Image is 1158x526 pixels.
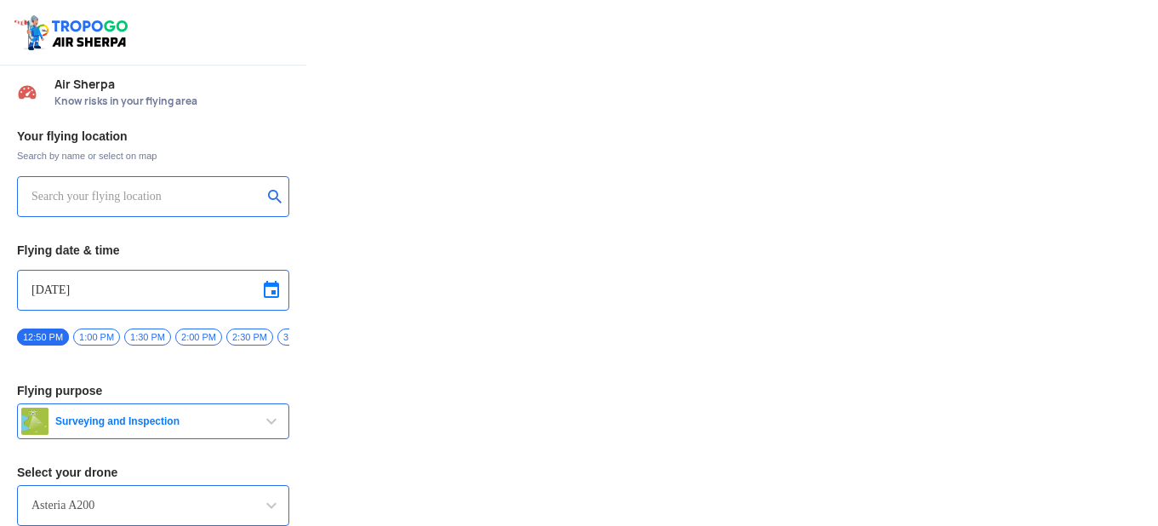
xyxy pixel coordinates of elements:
h3: Your flying location [17,130,289,142]
span: Search by name or select on map [17,149,289,163]
span: 2:30 PM [226,329,273,346]
input: Search your flying location [31,186,262,207]
button: Surveying and Inspection [17,403,289,439]
h3: Select your drone [17,466,289,478]
span: 3:00 PM [277,329,324,346]
span: 12:50 PM [17,329,69,346]
span: Surveying and Inspection [48,415,261,428]
span: 1:00 PM [73,329,120,346]
span: 1:30 PM [124,329,171,346]
span: Air Sherpa [54,77,289,91]
img: Risk Scores [17,82,37,102]
span: Know risks in your flying area [54,94,289,108]
h3: Flying purpose [17,385,289,397]
input: Search by name or Brand [31,495,275,516]
img: survey.png [21,408,48,435]
input: Select Date [31,280,275,300]
img: ic_tgdronemaps.svg [13,13,134,52]
h3: Flying date & time [17,244,289,256]
span: 2:00 PM [175,329,222,346]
